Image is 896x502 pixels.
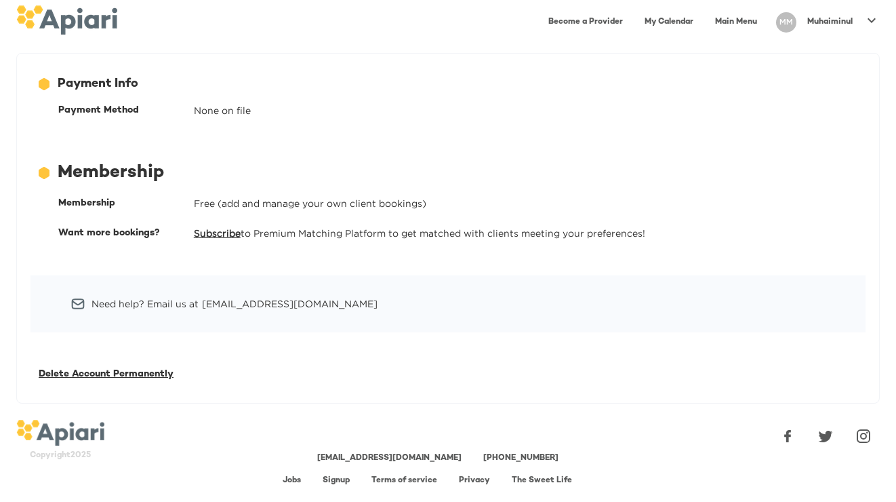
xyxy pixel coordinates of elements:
[39,161,857,186] div: Membership
[39,369,174,379] span: Delete Account Permanently
[39,75,857,93] div: Payment Info
[283,476,301,485] a: Jobs
[194,228,241,238] a: Subscribe
[483,452,558,464] div: [PHONE_NUMBER]
[323,476,350,485] a: Signup
[194,197,857,210] div: Free (add and manage your own client bookings)
[636,8,701,36] a: My Calendar
[58,227,194,240] div: Want more bookings?
[91,297,199,311] span: Need help? Email us at
[707,8,765,36] a: Main Menu
[317,454,462,463] a: [EMAIL_ADDRESS][DOMAIN_NAME]
[194,228,645,238] span: to Premium Matching Platform to get matched with clients meeting your preferences!
[16,450,104,461] div: Copyright 2025
[512,476,572,485] a: The Sweet Life
[371,476,437,485] a: Terms of service
[807,16,853,28] p: Muhaiminul
[459,476,490,485] a: Privacy
[16,420,104,446] img: logo
[194,104,857,117] div: None on file
[540,8,631,36] a: Become a Provider
[16,5,117,35] img: logo
[58,197,194,210] div: Membership
[58,104,194,117] div: Payment Method
[776,12,796,33] div: MM
[202,297,378,311] a: [EMAIL_ADDRESS][DOMAIN_NAME]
